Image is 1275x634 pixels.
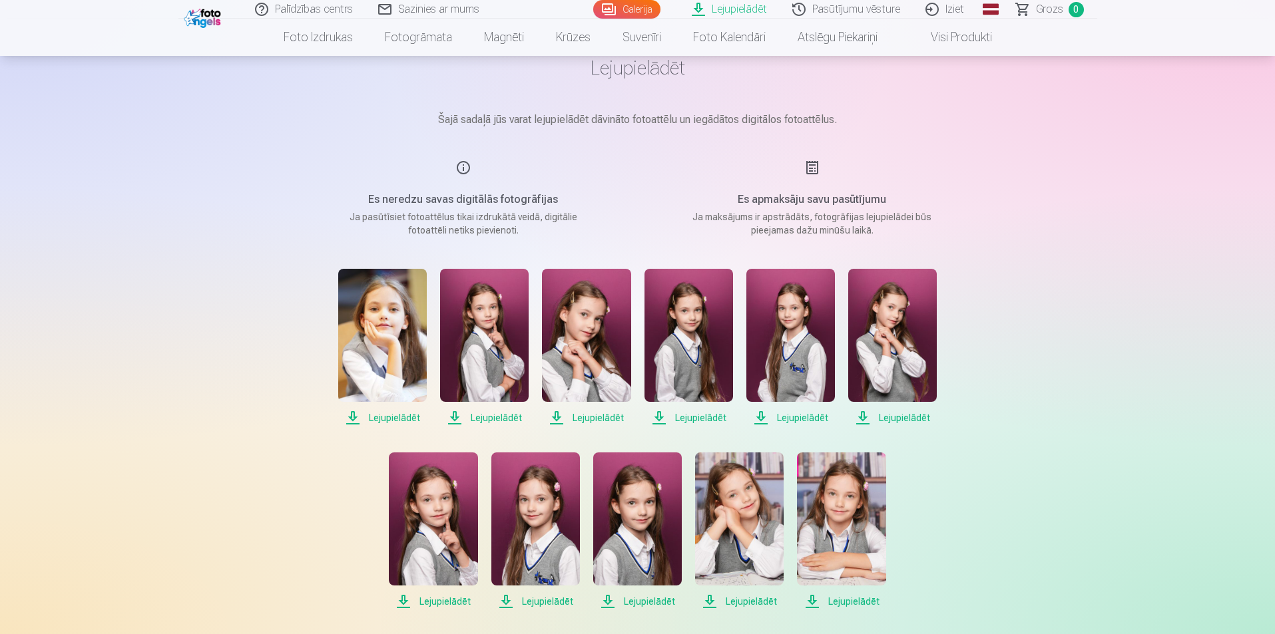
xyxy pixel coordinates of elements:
[369,19,468,56] a: Fotogrāmata
[695,452,784,609] a: Lejupielādēt
[337,192,590,208] h5: Es neredzu savas digitālās fotogrāfijas
[593,452,682,609] a: Lejupielādēt
[338,269,427,426] a: Lejupielādēt
[686,210,939,237] p: Ja maksājums ir apstrādāts, fotogrāfijas lejupielādei būs pieejamas dažu minūšu laikā.
[1036,1,1063,17] span: Grozs
[782,19,893,56] a: Atslēgu piekariņi
[542,410,631,426] span: Lejupielādēt
[746,269,835,426] a: Lejupielādēt
[746,410,835,426] span: Lejupielādēt
[491,593,580,609] span: Lejupielādēt
[797,593,886,609] span: Lejupielādēt
[440,410,529,426] span: Lejupielādēt
[686,192,939,208] h5: Es apmaksāju savu pasūtījumu
[389,593,477,609] span: Lejupielādēt
[542,269,631,426] a: Lejupielādēt
[440,269,529,426] a: Lejupielādēt
[893,19,1008,56] a: Visi produkti
[677,19,782,56] a: Foto kalendāri
[337,210,590,237] p: Ja pasūtīsiet fotoattēlus tikai izdrukātā veidā, digitālie fotoattēli netiks pievienoti.
[695,593,784,609] span: Lejupielādēt
[305,112,971,128] p: Šajā sadaļā jūs varat lejupielādēt dāvināto fotoattēlu un iegādātos digitālos fotoattēlus.
[268,19,369,56] a: Foto izdrukas
[305,56,971,80] h1: Lejupielādēt
[848,410,937,426] span: Lejupielādēt
[593,593,682,609] span: Lejupielādēt
[468,19,540,56] a: Magnēti
[540,19,607,56] a: Krūzes
[184,5,224,28] img: /fa1
[797,452,886,609] a: Lejupielādēt
[607,19,677,56] a: Suvenīri
[644,410,733,426] span: Lejupielādēt
[848,269,937,426] a: Lejupielādēt
[644,269,733,426] a: Lejupielādēt
[491,452,580,609] a: Lejupielādēt
[338,410,427,426] span: Lejupielādēt
[1069,2,1084,17] span: 0
[389,452,477,609] a: Lejupielādēt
